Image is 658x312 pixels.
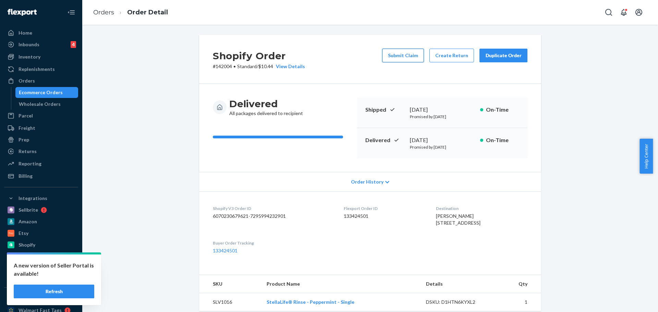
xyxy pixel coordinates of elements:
[4,263,78,274] a: BigCommerce
[213,240,333,246] dt: Buyer Order Tracking
[485,52,522,59] div: Duplicate Order
[19,89,63,96] div: Ecommerce Orders
[267,299,354,305] a: StellaLife® Rinse - Peppermint - Single
[639,139,653,174] button: Help Center
[213,248,237,253] a: 133424501
[486,136,519,144] p: On-Time
[4,123,78,134] a: Freight
[4,204,78,215] a: Sellbrite
[436,213,480,226] span: [PERSON_NAME] [STREET_ADDRESS]
[410,114,475,120] p: Promised by [DATE]
[4,251,78,262] a: Walmart
[199,293,261,311] td: SLV1016
[436,205,527,211] dt: Destination
[19,29,32,36] div: Home
[421,275,496,293] th: Details
[15,87,78,98] a: Ecommerce Orders
[213,63,305,70] p: # 142004 / $10.44
[19,230,28,237] div: Etsy
[486,106,519,114] p: On-Time
[64,5,78,19] button: Close Navigation
[344,205,425,211] dt: Flexport Order ID
[4,293,78,304] button: Fast Tags
[617,5,631,19] button: Open notifications
[19,77,35,84] div: Orders
[14,285,94,298] button: Refresh
[4,171,78,182] a: Billing
[213,49,305,63] h2: Shopify Order
[4,134,78,145] a: Prep
[344,213,425,220] dd: 133424501
[365,106,404,114] p: Shipped
[632,5,646,19] button: Open account menu
[19,148,37,155] div: Returns
[8,9,37,16] img: Flexport logo
[4,239,78,250] a: Shopify
[93,9,114,16] a: Orders
[14,261,94,278] p: A new version of Seller Portal is available!
[261,275,421,293] th: Product Name
[229,98,303,110] h3: Delivered
[229,98,303,117] div: All packages delivered to recipient
[382,49,424,62] button: Submit Claim
[213,205,333,211] dt: Shopify V3 Order ID
[19,53,40,60] div: Inventory
[127,9,168,16] a: Order Detail
[410,106,475,114] div: [DATE]
[19,241,35,248] div: Shopify
[4,27,78,38] a: Home
[15,99,78,110] a: Wholesale Orders
[19,112,33,119] div: Parcel
[4,158,78,169] a: Reporting
[410,144,475,150] p: Promised by [DATE]
[426,299,490,305] div: DSKU: D1HTN6KYXL2
[4,39,78,50] a: Inbounds4
[4,193,78,204] button: Integrations
[233,63,236,69] span: •
[496,293,541,311] td: 1
[19,101,61,108] div: Wholesale Orders
[602,5,616,19] button: Open Search Box
[19,160,41,167] div: Reporting
[4,64,78,75] a: Replenishments
[429,49,474,62] button: Create Return
[4,51,78,62] a: Inventory
[410,136,475,144] div: [DATE]
[19,41,39,48] div: Inbounds
[4,146,78,157] a: Returns
[19,207,38,213] div: Sellbrite
[19,125,35,132] div: Freight
[213,213,333,220] dd: 6070230679621-7295994232901
[4,276,78,285] a: Add Integration
[365,136,404,144] p: Delivered
[237,63,257,69] span: Standard
[4,110,78,121] a: Parcel
[71,41,76,48] div: 4
[351,178,383,185] span: Order History
[4,216,78,227] a: Amazon
[496,275,541,293] th: Qty
[479,49,527,62] button: Duplicate Order
[88,2,173,23] ol: breadcrumbs
[273,63,305,70] button: View Details
[19,66,55,73] div: Replenishments
[19,218,37,225] div: Amazon
[19,195,47,202] div: Integrations
[4,228,78,239] a: Etsy
[19,136,29,143] div: Prep
[199,275,261,293] th: SKU
[19,173,33,179] div: Billing
[4,75,78,86] a: Orders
